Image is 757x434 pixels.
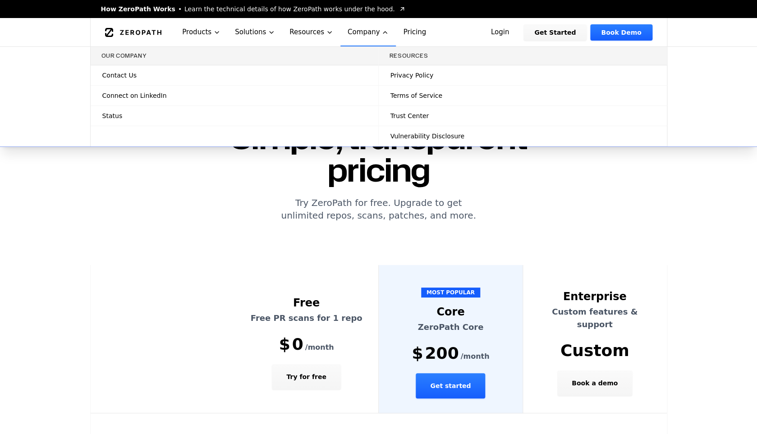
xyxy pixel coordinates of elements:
[390,132,464,141] span: Vulnerability Disclosure
[175,18,228,46] button: Products
[390,321,512,333] p: ZeroPath Core
[102,71,137,80] span: Contact Us
[590,24,652,41] a: Book Demo
[245,296,367,310] div: Free
[228,18,282,46] button: Solutions
[272,364,340,389] button: Try for free
[379,65,667,85] a: Privacy Policy
[412,344,423,362] span: $
[340,18,396,46] button: Company
[101,5,406,14] a: How ZeroPath WorksLearn the technical details of how ZeroPath works under the hood.
[416,373,485,398] button: Get started
[91,106,378,126] a: Status
[390,71,433,80] span: Privacy Policy
[421,288,480,297] span: MOST POPULAR
[177,121,581,186] h1: Simple, transparent pricing
[101,5,175,14] span: How ZeroPath Works
[279,335,290,353] span: $
[557,370,632,396] button: Book a demo
[305,342,334,353] span: /month
[102,111,123,120] span: Status
[102,91,167,100] span: Connect on LinkedIn
[379,106,667,126] a: Trust Center
[245,312,367,324] p: Free PR scans for 1 repo
[177,196,581,222] p: Try ZeroPath for free. Upgrade to get unlimited repos, scans, patches, and more.
[292,335,303,353] span: 0
[90,18,667,46] nav: Global
[560,342,629,360] span: Custom
[390,91,442,100] span: Terms of Service
[91,86,378,105] a: Connect on LinkedIn
[523,24,587,41] a: Get Started
[396,18,433,46] a: Pricing
[534,306,656,331] p: Custom features & support
[390,52,656,59] h3: Resources
[460,351,489,362] span: /month
[282,18,340,46] button: Resources
[91,65,378,85] a: Contact Us
[390,305,512,319] div: Core
[184,5,395,14] span: Learn the technical details of how ZeroPath works under the hood.
[390,111,429,120] span: Trust Center
[101,52,367,59] h3: Our Company
[480,24,520,41] a: Login
[379,86,667,105] a: Terms of Service
[534,289,656,304] div: Enterprise
[379,126,667,146] a: Vulnerability Disclosure
[425,344,459,362] span: 200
